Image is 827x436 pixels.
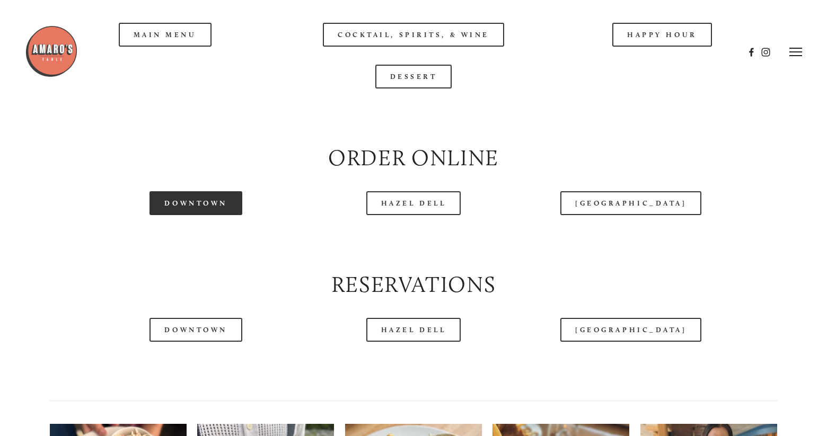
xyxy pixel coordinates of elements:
[149,191,242,215] a: Downtown
[149,318,242,342] a: Downtown
[560,318,701,342] a: [GEOGRAPHIC_DATA]
[25,25,78,78] img: Amaro's Table
[560,191,701,215] a: [GEOGRAPHIC_DATA]
[50,143,778,173] h2: Order Online
[50,269,778,300] h2: Reservations
[366,191,461,215] a: Hazel Dell
[366,318,461,342] a: Hazel Dell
